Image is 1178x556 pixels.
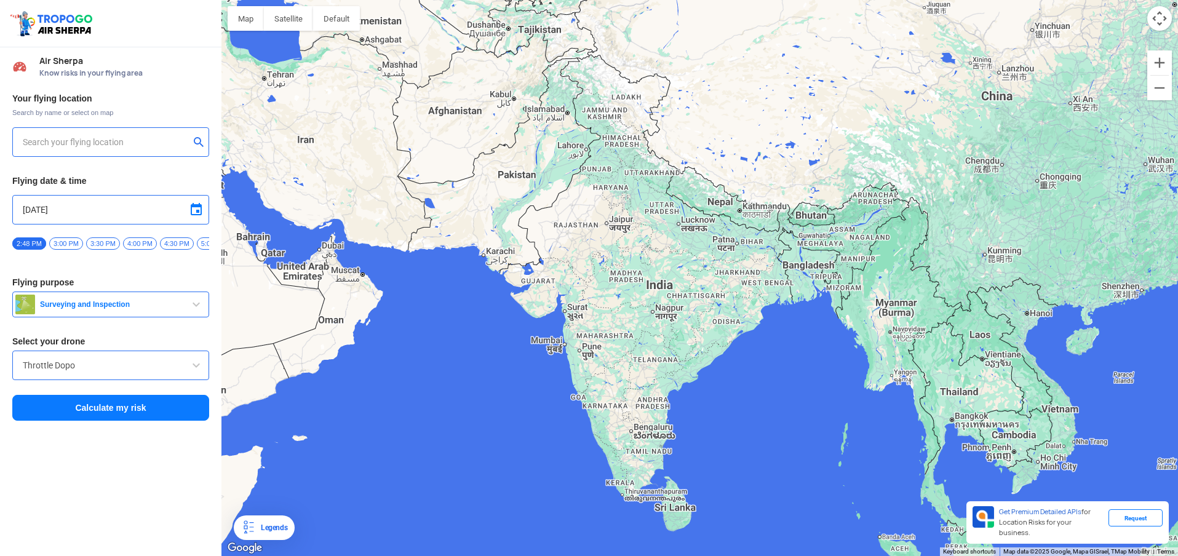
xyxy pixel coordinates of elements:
img: Risk Scores [12,59,27,74]
button: Zoom in [1147,50,1172,75]
span: Map data ©2025 Google, Mapa GISrael, TMap Mobility [1003,548,1150,555]
button: Show satellite imagery [264,6,313,31]
h3: Select your drone [12,337,209,346]
a: Open this area in Google Maps (opens a new window) [225,540,265,556]
button: Keyboard shortcuts [943,547,996,556]
a: Terms [1157,548,1174,555]
img: survey.png [15,295,35,314]
span: 2:48 PM [12,237,46,250]
img: ic_tgdronemaps.svg [9,9,97,38]
span: Surveying and Inspection [35,300,189,309]
span: 5:00 PM [197,237,231,250]
span: Search by name or select on map [12,108,209,117]
h3: Flying date & time [12,177,209,185]
button: Map camera controls [1147,6,1172,31]
span: 4:00 PM [123,237,157,250]
h3: Flying purpose [12,278,209,287]
div: Request [1108,509,1163,526]
span: 3:30 PM [86,237,120,250]
button: Surveying and Inspection [12,292,209,317]
span: Air Sherpa [39,56,209,66]
input: Select Date [23,202,199,217]
span: 3:00 PM [49,237,83,250]
button: Show street map [228,6,264,31]
img: Google [225,540,265,556]
span: Get Premium Detailed APIs [999,507,1081,516]
button: Zoom out [1147,76,1172,100]
span: 4:30 PM [160,237,194,250]
button: Calculate my risk [12,395,209,421]
img: Legends [241,520,256,535]
input: Search your flying location [23,135,189,149]
input: Search by name or Brand [23,358,199,373]
div: for Location Risks for your business. [994,506,1108,539]
div: Legends [256,520,287,535]
h3: Your flying location [12,94,209,103]
img: Premium APIs [973,506,994,528]
span: Know risks in your flying area [39,68,209,78]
